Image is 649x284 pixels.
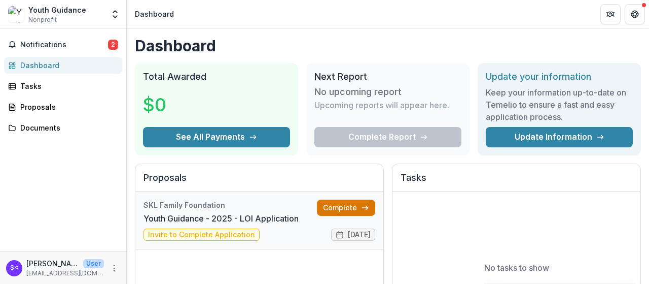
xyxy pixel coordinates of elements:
div: Proposals [20,102,114,112]
h3: No upcoming report [314,86,402,98]
div: Documents [20,122,114,133]
a: Update Information [486,127,633,147]
span: 2 [108,40,118,50]
div: Dashboard [20,60,114,71]
button: Open entity switcher [108,4,122,24]
h3: Keep your information up-to-date on Temelio to ensure a fast and easy application process. [486,86,633,123]
nav: breadcrumb [131,7,178,21]
a: Documents [4,119,122,136]
p: Upcoming reports will appear here. [314,99,449,111]
div: Youth Guidance [28,5,86,15]
button: Get Help [625,4,645,24]
div: Tasks [20,81,114,91]
div: Dashboard [135,9,174,19]
h1: Dashboard [135,37,641,55]
h2: Proposals [143,172,375,192]
p: No tasks to show [484,262,549,274]
h2: Update your information [486,71,633,82]
h2: Next Report [314,71,461,82]
span: Notifications [20,41,108,49]
a: Tasks [4,78,122,94]
div: Stephanie Miller <smiller@youth-guidance.org> [10,265,18,271]
p: [PERSON_NAME] <[EMAIL_ADDRESS][DOMAIN_NAME]> [26,258,79,269]
a: Youth Guidance - 2025 - LOI Application [143,212,299,225]
h3: $0 [143,91,219,118]
button: See All Payments [143,127,290,147]
img: Youth Guidance [8,6,24,22]
p: [EMAIL_ADDRESS][DOMAIN_NAME] [26,269,104,278]
span: Nonprofit [28,15,57,24]
button: Notifications2 [4,37,122,53]
a: Dashboard [4,57,122,74]
h2: Tasks [401,172,632,192]
button: More [108,262,120,274]
a: Complete [317,200,375,216]
a: Proposals [4,99,122,115]
button: Partners [600,4,621,24]
p: User [83,259,104,268]
h2: Total Awarded [143,71,290,82]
